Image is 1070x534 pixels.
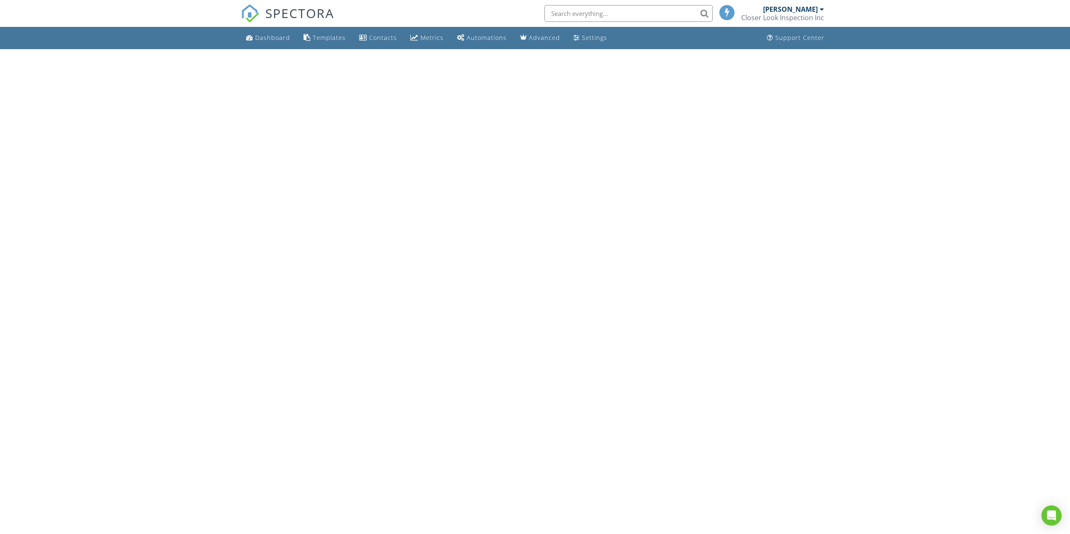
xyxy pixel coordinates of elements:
div: Support Center [775,34,824,42]
div: Templates [313,34,346,42]
a: Settings [570,30,610,46]
a: SPECTORA [241,11,334,29]
a: Support Center [764,30,828,46]
div: Dashboard [255,34,290,42]
div: Contacts [369,34,397,42]
a: Automations (Basic) [454,30,510,46]
div: Automations [467,34,507,42]
div: [PERSON_NAME] [763,5,818,13]
div: Open Intercom Messenger [1041,505,1062,526]
div: Advanced [529,34,560,42]
span: SPECTORA [265,4,334,22]
div: Closer Look Inspection Inc [741,13,824,22]
input: Search everything... [544,5,713,22]
div: Settings [582,34,607,42]
a: Templates [300,30,349,46]
a: Advanced [517,30,563,46]
a: Contacts [356,30,400,46]
a: Metrics [407,30,447,46]
img: The Best Home Inspection Software - Spectora [241,4,259,23]
div: Metrics [420,34,444,42]
a: Dashboard [243,30,293,46]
